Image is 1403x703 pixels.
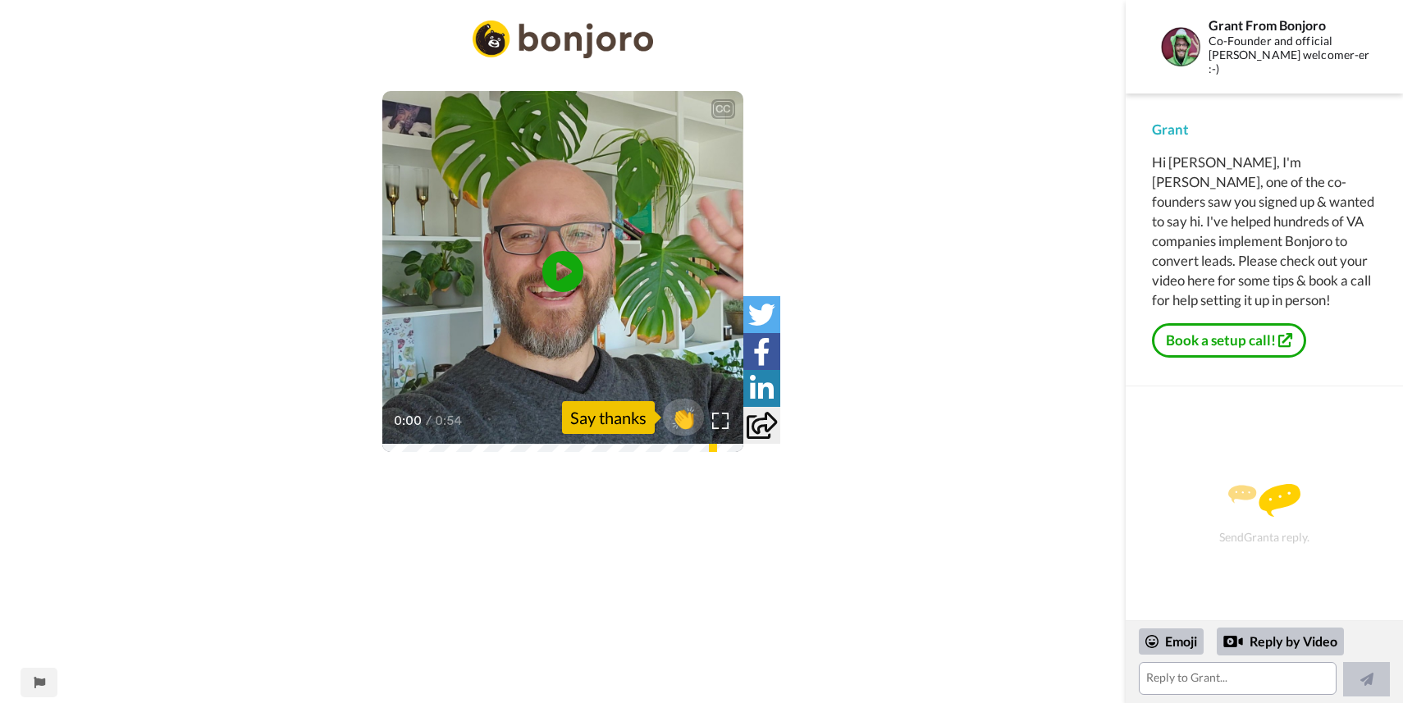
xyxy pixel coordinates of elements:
[435,411,464,431] span: 0:54
[1148,415,1381,612] div: Send Grant a reply.
[426,411,432,431] span: /
[1139,628,1204,655] div: Emoji
[1217,628,1344,655] div: Reply by Video
[1152,153,1377,310] div: Hi [PERSON_NAME], I'm [PERSON_NAME], one of the co-founders saw you signed up & wanted to say hi....
[1161,27,1200,66] img: Profile Image
[1209,34,1376,75] div: Co-Founder and official [PERSON_NAME] welcomer-er :-)
[663,404,704,431] span: 👏
[473,21,653,58] img: 2a52b69d-e857-4f9a-8984-97bc6eb86c7e
[394,411,423,431] span: 0:00
[1209,17,1376,33] div: Grant From Bonjoro
[1152,120,1377,139] div: Grant
[663,399,704,436] button: 👏
[1152,323,1306,358] a: Book a setup call!
[713,101,733,117] div: CC
[562,401,655,434] div: Say thanks
[1228,484,1300,517] img: message.svg
[712,413,729,429] img: Full screen
[1223,632,1243,651] div: Reply by Video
